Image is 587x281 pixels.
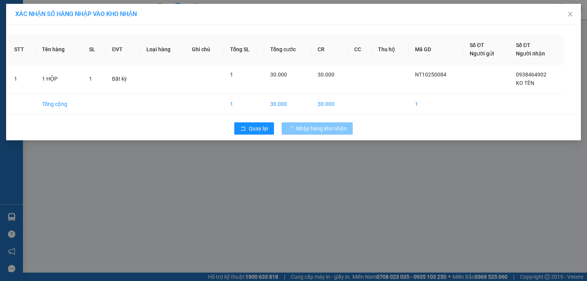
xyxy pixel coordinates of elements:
span: Người nhận [516,50,545,57]
th: Ghi chú [186,35,224,64]
span: Quay lại [249,124,268,133]
span: 30.000 [318,71,334,78]
th: Tổng SL [224,35,264,64]
span: Người gửi [470,50,494,57]
button: Nhập hàng kho nhận [282,122,353,135]
span: 1 [230,71,233,78]
th: Thu hộ [372,35,409,64]
span: 1 [89,76,92,82]
span: KO TÊN [516,80,534,86]
th: Mã GD [409,35,464,64]
td: 1 HỘP [36,64,83,94]
td: 1 [409,94,464,115]
th: SL [83,35,106,64]
td: 30.000 [311,94,348,115]
td: Bất kỳ [106,64,140,94]
th: CC [348,35,372,64]
td: 1 [224,94,264,115]
th: Loại hàng [140,35,186,64]
th: ĐVT [106,35,140,64]
span: loading [288,126,296,131]
span: rollback [240,126,246,132]
span: Nhập hàng kho nhận [296,124,347,133]
span: 0938464902 [516,71,546,78]
span: Số ĐT [516,42,530,48]
span: Số ĐT [470,42,484,48]
td: 1 [8,64,36,94]
td: Tổng cộng [36,94,83,115]
button: rollbackQuay lại [234,122,274,135]
span: NT10250084 [415,71,446,78]
button: Close [559,4,581,25]
th: Tên hàng [36,35,83,64]
span: XÁC NHẬN SỐ HÀNG NHẬP VÀO KHO NHẬN [15,10,137,18]
th: STT [8,35,36,64]
span: close [567,11,573,17]
th: Tổng cước [264,35,311,64]
th: CR [311,35,348,64]
span: 30.000 [270,71,287,78]
td: 30.000 [264,94,311,115]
